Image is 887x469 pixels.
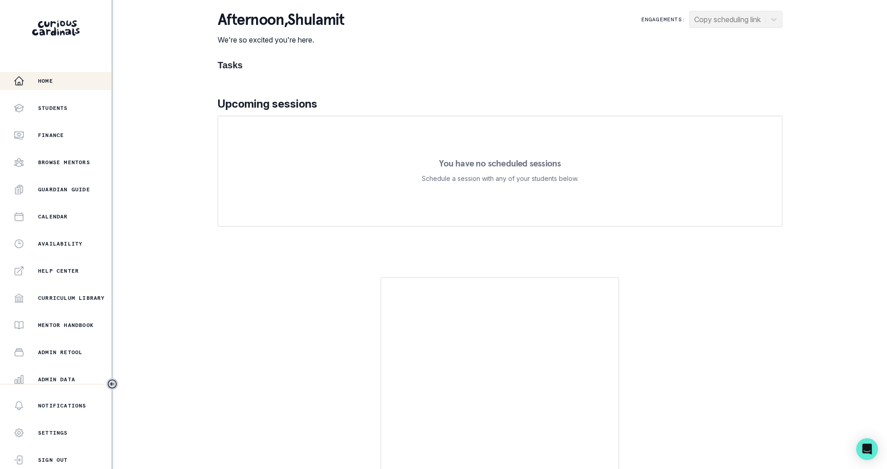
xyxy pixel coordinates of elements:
[439,159,561,168] p: You have no scheduled sessions
[38,132,64,139] p: Finance
[38,456,68,464] p: Sign Out
[38,240,82,247] p: Availability
[38,294,105,302] p: Curriculum Library
[38,349,82,356] p: Admin Retool
[641,16,686,23] p: Engagements:
[218,34,344,45] p: We're so excited you're here.
[38,77,53,85] p: Home
[38,159,90,166] p: Browse Mentors
[422,173,578,184] p: Schedule a session with any of your students below.
[38,186,90,193] p: Guardian Guide
[38,213,68,220] p: Calendar
[32,20,80,36] img: Curious Cardinals Logo
[38,429,68,436] p: Settings
[218,11,344,29] p: afternoon , Shulamit
[38,376,75,383] p: Admin Data
[38,322,94,329] p: Mentor Handbook
[218,96,782,112] p: Upcoming sessions
[38,402,86,409] p: Notifications
[106,378,118,390] button: Toggle sidebar
[218,60,782,71] h1: Tasks
[856,438,878,460] div: Open Intercom Messenger
[38,104,68,112] p: Students
[38,267,79,275] p: Help Center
